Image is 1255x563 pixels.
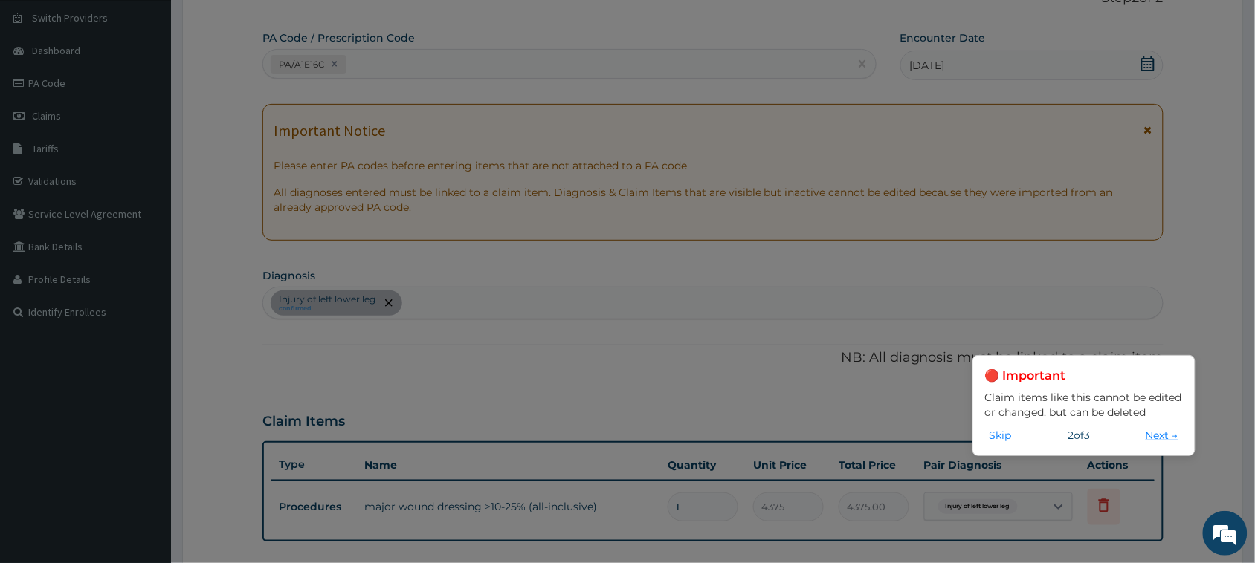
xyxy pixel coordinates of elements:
[1068,428,1091,443] span: 2 of 3
[1141,427,1183,443] button: Next →
[985,368,1183,384] h3: 🔴 Important
[7,406,283,458] textarea: Type your message and hit 'Enter'
[244,7,280,43] div: Minimize live chat window
[985,390,1183,420] p: Claim items like this cannot be edited or changed, but can be deleted
[77,83,250,102] div: Chat with us now
[28,74,60,111] img: d_794563401_company_1708531726252_794563401
[985,427,1016,443] button: Skip
[86,187,205,337] span: We're online!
